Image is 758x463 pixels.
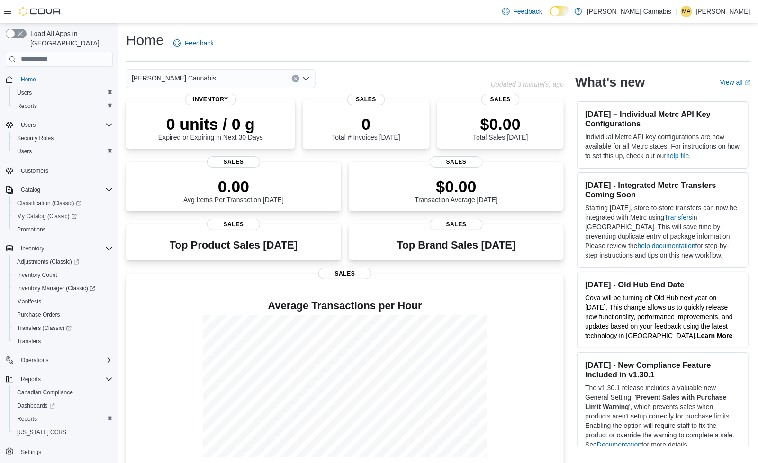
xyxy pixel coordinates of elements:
[17,73,113,85] span: Home
[17,445,113,457] span: Settings
[13,269,113,281] span: Inventory Count
[13,400,113,411] span: Dashboards
[13,283,99,294] a: Inventory Manager (Classic)
[13,400,59,411] a: Dashboards
[13,224,113,235] span: Promotions
[185,94,236,105] span: Inventory
[132,72,216,84] span: [PERSON_NAME] Cannabis
[207,156,260,168] span: Sales
[19,7,62,16] img: Cova
[170,240,298,251] h3: Top Product Sales [DATE]
[13,413,41,425] a: Reports
[17,119,39,131] button: Users
[2,183,117,196] button: Catalog
[13,224,50,235] a: Promotions
[514,7,542,16] span: Feedback
[675,6,677,17] p: |
[17,165,113,177] span: Customers
[13,309,64,321] a: Purchase Orders
[158,115,263,141] div: Expired or Expiring in Next 30 Days
[13,87,113,98] span: Users
[17,243,48,254] button: Inventory
[318,268,371,279] span: Sales
[17,285,95,292] span: Inventory Manager (Classic)
[2,118,117,132] button: Users
[9,223,117,236] button: Promotions
[13,197,85,209] a: Classification (Classic)
[696,6,750,17] p: [PERSON_NAME]
[17,355,53,366] button: Operations
[13,296,45,307] a: Manifests
[9,196,117,210] a: Classification (Classic)
[17,324,72,332] span: Transfers (Classic)
[183,177,284,196] p: 0.00
[13,336,45,347] a: Transfers
[13,87,36,98] a: Users
[21,356,49,364] span: Operations
[2,242,117,255] button: Inventory
[415,177,498,204] div: Transaction Average [DATE]
[17,338,41,345] span: Transfers
[697,332,732,339] a: Learn More
[585,393,726,410] strong: Prevent Sales with Purchase Limit Warning
[585,180,740,199] h3: [DATE] - Integrated Metrc Transfers Coming Soon
[17,428,66,436] span: [US_STATE] CCRS
[21,76,36,83] span: Home
[9,255,117,268] a: Adjustments (Classic)
[13,100,41,112] a: Reports
[585,383,740,449] p: The v1.30.1 release includes a valuable new General Setting, ' ', which prevents sales when produ...
[9,282,117,295] a: Inventory Manager (Classic)
[585,203,740,260] p: Starting [DATE], store-to-store transfers can now be integrated with Metrc using in [GEOGRAPHIC_D...
[430,219,483,230] span: Sales
[13,427,70,438] a: [US_STATE] CCRS
[17,446,45,458] a: Settings
[17,184,113,196] span: Catalog
[13,309,113,321] span: Purchase Orders
[21,375,41,383] span: Reports
[13,197,113,209] span: Classification (Classic)
[491,80,564,88] p: Updated 3 minute(s) ago
[17,311,60,319] span: Purchase Orders
[17,374,113,385] span: Reports
[9,145,117,158] button: Users
[17,199,81,207] span: Classification (Classic)
[292,75,299,82] button: Clear input
[17,165,52,177] a: Customers
[13,427,113,438] span: Washington CCRS
[2,354,117,367] button: Operations
[134,300,556,312] h4: Average Transactions per Hour
[17,271,57,279] span: Inventory Count
[550,16,550,17] span: Dark Mode
[681,6,692,17] div: Mike Ainsworth
[13,146,36,157] a: Users
[585,294,733,339] span: Cova will be turning off Old Hub next year on [DATE]. This change allows us to quickly release ne...
[17,119,113,131] span: Users
[13,146,113,157] span: Users
[17,243,113,254] span: Inventory
[332,115,400,141] div: Total # Invoices [DATE]
[550,6,570,16] input: Dark Mode
[158,115,263,134] p: 0 units / 0 g
[9,99,117,113] button: Reports
[13,413,113,425] span: Reports
[473,115,528,134] p: $0.00
[21,245,44,252] span: Inventory
[585,132,740,160] p: Individual Metrc API key configurations are now available for all Metrc states. For instructions ...
[13,133,57,144] a: Security Roles
[2,373,117,386] button: Reports
[347,94,385,105] span: Sales
[207,219,260,230] span: Sales
[415,177,498,196] p: $0.00
[183,177,284,204] div: Avg Items Per Transaction [DATE]
[17,298,41,305] span: Manifests
[9,321,117,335] a: Transfers (Classic)
[2,164,117,178] button: Customers
[17,148,32,155] span: Users
[13,322,113,334] span: Transfers (Classic)
[21,186,40,194] span: Catalog
[17,355,113,366] span: Operations
[13,283,113,294] span: Inventory Manager (Classic)
[17,89,32,97] span: Users
[13,100,113,112] span: Reports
